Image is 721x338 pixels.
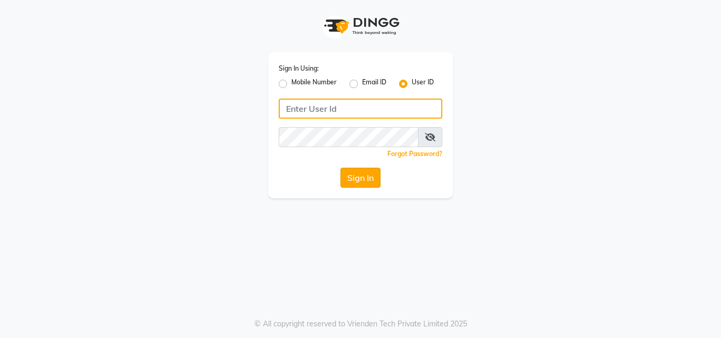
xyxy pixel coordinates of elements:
[387,150,442,158] a: Forgot Password?
[412,78,434,90] label: User ID
[362,78,386,90] label: Email ID
[279,127,419,147] input: Username
[291,78,337,90] label: Mobile Number
[279,64,319,73] label: Sign In Using:
[279,99,442,119] input: Username
[340,168,381,188] button: Sign In
[318,11,403,42] img: logo1.svg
